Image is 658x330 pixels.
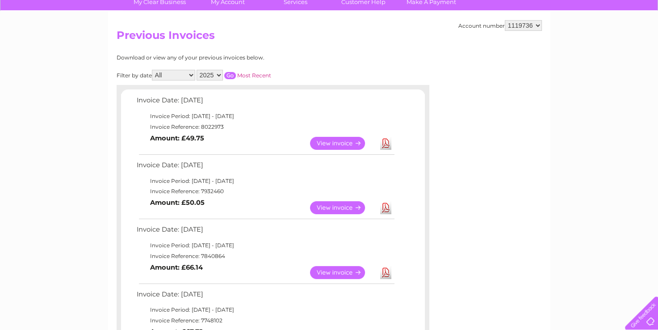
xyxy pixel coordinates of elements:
[134,111,396,122] td: Invoice Period: [DATE] - [DATE]
[580,38,593,45] a: Blog
[134,176,396,186] td: Invoice Period: [DATE] - [DATE]
[118,5,541,43] div: Clear Business is a trading name of Verastar Limited (registered in [GEOGRAPHIC_DATA] No. 3667643...
[501,38,518,45] a: Water
[490,4,551,16] a: 0333 014 3131
[134,224,396,240] td: Invoice Date: [DATE]
[134,288,396,305] td: Invoice Date: [DATE]
[310,201,376,214] a: View
[134,240,396,251] td: Invoice Period: [DATE] - [DATE]
[599,38,620,45] a: Contact
[117,29,542,46] h2: Previous Invoices
[380,266,391,279] a: Download
[458,20,542,31] div: Account number
[237,72,271,79] a: Most Recent
[117,70,351,80] div: Filter by date
[523,38,543,45] a: Energy
[548,38,575,45] a: Telecoms
[134,186,396,197] td: Invoice Reference: 7932460
[134,315,396,326] td: Invoice Reference: 7748102
[117,55,351,61] div: Download or view any of your previous invoices below.
[134,159,396,176] td: Invoice Date: [DATE]
[150,134,204,142] b: Amount: £49.75
[380,201,391,214] a: Download
[310,137,376,150] a: View
[134,305,396,315] td: Invoice Period: [DATE] - [DATE]
[380,137,391,150] a: Download
[150,263,203,271] b: Amount: £66.14
[134,122,396,132] td: Invoice Reference: 8022973
[629,38,650,45] a: Log out
[134,94,396,111] td: Invoice Date: [DATE]
[310,266,376,279] a: View
[134,251,396,262] td: Invoice Reference: 7840864
[23,23,69,51] img: logo.png
[150,199,205,207] b: Amount: £50.05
